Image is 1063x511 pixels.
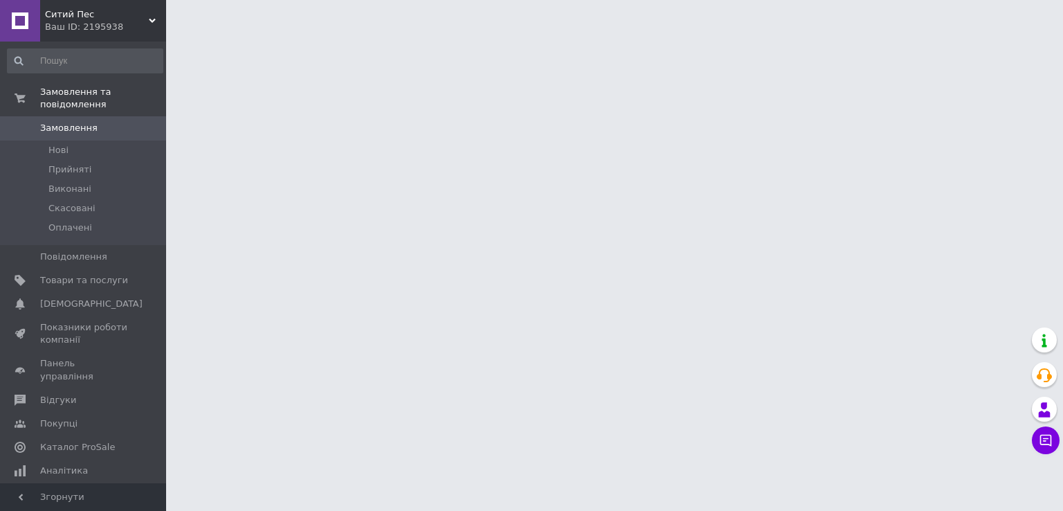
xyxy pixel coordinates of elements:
[40,274,128,287] span: Товари та послуги
[40,298,143,310] span: [DEMOGRAPHIC_DATA]
[40,321,128,346] span: Показники роботи компанії
[45,21,166,33] div: Ваш ID: 2195938
[48,183,91,195] span: Виконані
[40,418,78,430] span: Покупці
[48,202,96,215] span: Скасовані
[40,86,166,111] span: Замовлення та повідомлення
[40,394,76,406] span: Відгуки
[48,222,92,234] span: Оплачені
[40,441,115,454] span: Каталог ProSale
[40,122,98,134] span: Замовлення
[1032,427,1060,454] button: Чат з покупцем
[45,8,149,21] span: Ситий Пес
[48,144,69,156] span: Нові
[40,465,88,477] span: Аналітика
[40,251,107,263] span: Повідомлення
[40,357,128,382] span: Панель управління
[7,48,163,73] input: Пошук
[48,163,91,176] span: Прийняті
